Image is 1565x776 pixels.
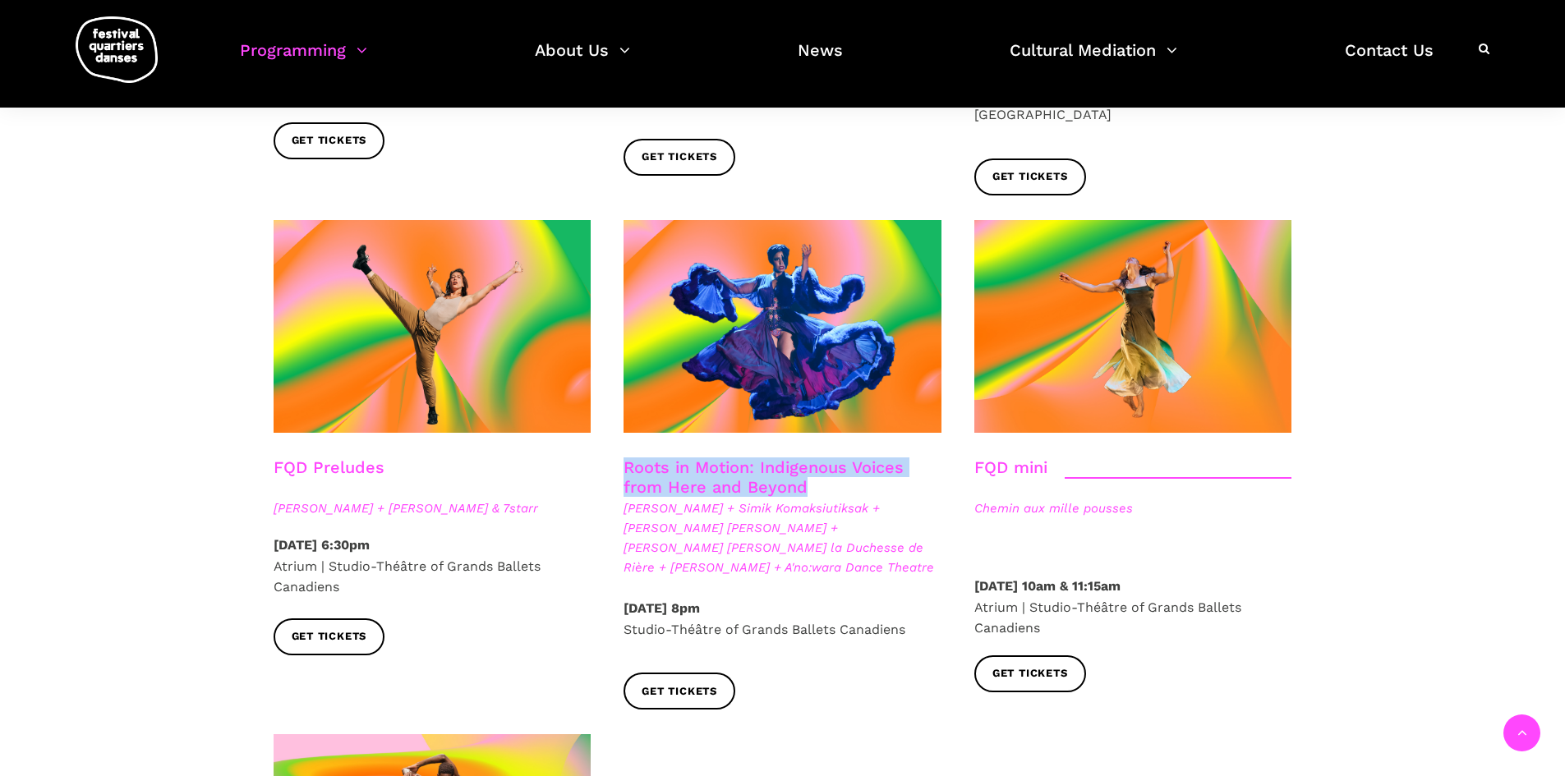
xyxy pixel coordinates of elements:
[642,683,717,700] span: Get tickets
[76,16,158,83] img: logo-fqd-med
[535,36,630,85] a: About Us
[624,498,941,577] span: [PERSON_NAME] + Simik Komaksiutiksak + [PERSON_NAME] [PERSON_NAME] + [PERSON_NAME] [PERSON_NAME] ...
[974,158,1086,195] a: Get tickets
[624,457,904,497] a: Roots in Motion: Indigenous Voices from Here and Beyond
[274,537,370,553] strong: [DATE] 6:30pm
[274,122,385,159] a: Get tickets
[642,149,717,166] span: Get tickets
[624,598,941,640] p: Studio-Théâtre of Grands Ballets Canadiens
[992,665,1068,682] span: Get tickets
[624,139,735,176] a: Get tickets
[1010,36,1177,85] a: Cultural Mediation
[624,673,735,709] a: Get tickets
[974,457,1047,477] a: FQD mini
[974,576,1292,639] p: Atrium | Studio-Théâtre of Grands Ballets Canadiens
[274,498,591,518] span: [PERSON_NAME] + [PERSON_NAME] & 7starr
[624,600,700,616] strong: [DATE] 8pm
[974,578,1121,594] strong: [DATE] 10am & 11:15am
[992,168,1068,186] span: Get tickets
[798,36,843,85] a: News
[974,655,1086,692] a: Get tickets
[274,457,384,477] a: FQD Preludes
[240,36,367,85] a: Programming
[292,628,367,645] span: Get tickets
[274,618,385,655] a: Get tickets
[292,132,367,149] span: Get tickets
[974,498,1292,518] span: Chemin aux mille pousses
[1345,36,1434,85] a: Contact Us
[274,535,591,598] p: Atrium | Studio-Théâtre of Grands Ballets Canadiens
